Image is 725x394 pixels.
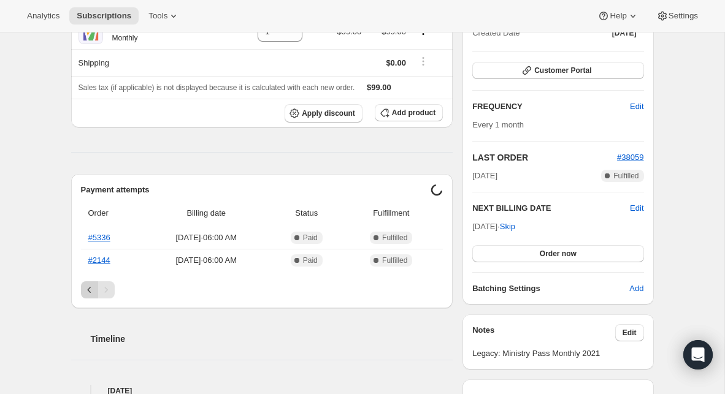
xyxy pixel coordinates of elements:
[472,347,643,360] span: Legacy: Ministry Pass Monthly 2021
[91,333,453,345] h2: Timeline
[71,49,234,76] th: Shipping
[590,7,646,25] button: Help
[81,281,443,298] nav: Pagination
[617,153,643,162] a: #38059
[472,100,630,113] h2: FREQUENCY
[472,222,515,231] span: [DATE] ·
[148,11,167,21] span: Tools
[623,97,651,116] button: Edit
[623,328,637,338] span: Edit
[146,232,266,244] span: [DATE] · 06:00 AM
[77,11,131,21] span: Subscriptions
[81,281,98,298] button: Previous
[112,34,138,42] small: Monthly
[146,207,266,219] span: Billing date
[500,221,515,233] span: Skip
[472,245,643,262] button: Order now
[669,11,698,21] span: Settings
[629,282,643,295] span: Add
[612,28,637,38] span: [DATE]
[382,256,407,265] span: Fulfilled
[540,249,577,259] span: Order now
[615,324,644,341] button: Edit
[493,217,523,237] button: Skip
[285,104,362,123] button: Apply discount
[472,151,617,164] h2: LAST ORDER
[27,11,59,21] span: Analytics
[69,7,139,25] button: Subscriptions
[472,27,520,39] span: Created Date
[605,25,644,42] button: [DATE]
[274,207,339,219] span: Status
[88,233,110,242] a: #5336
[146,254,266,267] span: [DATE] · 06:00 AM
[88,256,110,265] a: #2144
[347,207,435,219] span: Fulfillment
[472,120,524,129] span: Every 1 month
[81,200,143,227] th: Order
[375,104,443,121] button: Add product
[683,340,713,369] div: Open Intercom Messenger
[472,324,615,341] h3: Notes
[622,279,651,298] button: Add
[367,83,391,92] span: $99.00
[630,100,643,113] span: Edit
[79,83,355,92] span: Sales tax (if applicable) is not displayed because it is calculated with each new order.
[617,151,643,164] button: #38059
[303,256,318,265] span: Paid
[20,7,67,25] button: Analytics
[392,108,435,118] span: Add product
[472,62,643,79] button: Customer Portal
[302,108,355,118] span: Apply discount
[386,58,406,67] span: $0.00
[303,233,318,243] span: Paid
[472,282,629,295] h6: Batching Settings
[613,171,639,181] span: Fulfilled
[610,11,626,21] span: Help
[534,66,591,75] span: Customer Portal
[382,233,407,243] span: Fulfilled
[81,184,431,196] h2: Payment attempts
[630,202,643,214] button: Edit
[472,202,630,214] h2: NEXT BILLING DATE
[649,7,705,25] button: Settings
[141,7,187,25] button: Tools
[472,170,497,182] span: [DATE]
[413,55,433,68] button: Shipping actions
